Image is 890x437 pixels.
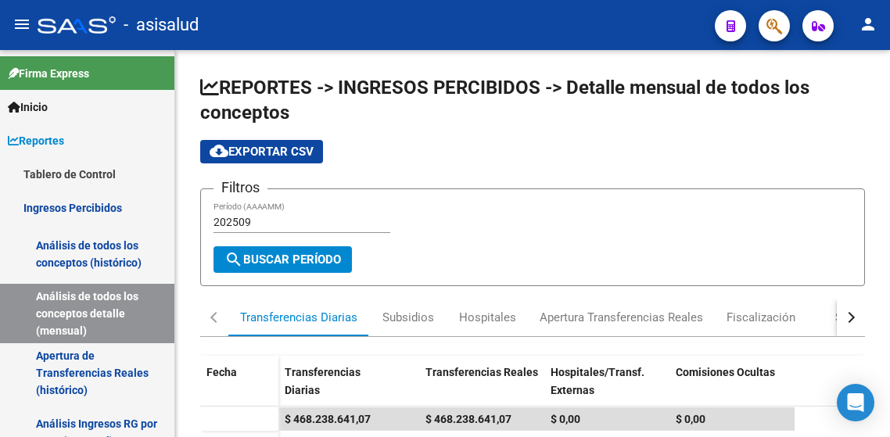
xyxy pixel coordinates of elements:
span: REPORTES -> INGRESOS PERCIBIDOS -> Detalle mensual de todos los conceptos [200,77,809,124]
span: - asisalud [124,8,199,42]
span: Comisiones Ocultas [676,366,775,378]
div: Apertura Transferencias Reales [540,309,703,326]
datatable-header-cell: Hospitales/Transf. Externas [544,356,669,421]
datatable-header-cell: Fecha [200,356,278,421]
div: Open Intercom Messenger [837,384,874,421]
datatable-header-cell: Transferencias Diarias [278,356,404,421]
span: Inicio [8,99,48,116]
span: Reportes [8,132,64,149]
span: Fecha [206,366,237,378]
span: Transferencias Reales [425,366,538,378]
div: Subsidios [382,309,434,326]
span: $ 0,00 [551,413,580,425]
button: Buscar Período [214,246,352,273]
span: Firma Express [8,65,89,82]
span: Hospitales/Transf. Externas [551,366,644,396]
mat-icon: cloud_download [210,141,228,160]
span: Transferencias Diarias [285,366,361,396]
button: Exportar CSV [200,140,323,163]
div: Hospitales [459,309,516,326]
span: $ 468.238.641,07 [425,413,511,425]
span: Buscar Período [224,253,341,267]
h3: Filtros [214,177,267,199]
mat-icon: person [859,15,877,34]
mat-icon: search [224,250,243,269]
datatable-header-cell: Transferencias Reales [419,356,544,421]
div: Fiscalización [727,309,795,326]
span: $ 468.238.641,07 [285,413,371,425]
datatable-header-cell: Comisiones Ocultas [669,356,795,421]
mat-icon: menu [13,15,31,34]
span: $ 0,00 [676,413,705,425]
span: Exportar CSV [210,145,314,159]
div: SUR [835,309,857,326]
div: Transferencias Diarias [240,309,357,326]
